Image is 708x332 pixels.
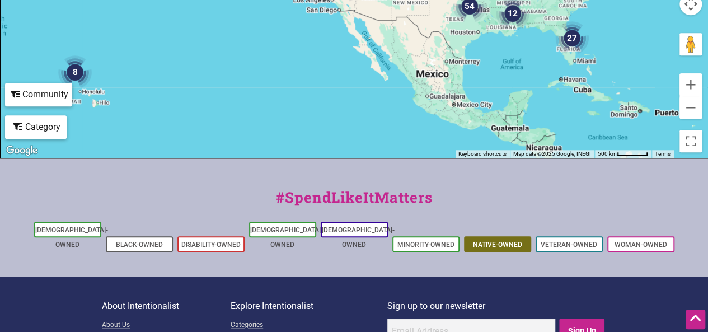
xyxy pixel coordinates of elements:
a: Minority-Owned [397,241,454,249]
span: 500 km [598,151,617,157]
a: [DEMOGRAPHIC_DATA]-Owned [322,226,395,249]
a: Disability-Owned [181,241,241,249]
a: Open this area in Google Maps (opens a new window) [3,143,40,158]
button: Drag Pegman onto the map to open Street View [679,33,702,55]
a: Native-Owned [473,241,522,249]
a: Veteran-Owned [541,241,597,249]
button: Toggle fullscreen view [679,129,702,153]
p: About Intentionalist [102,299,231,314]
p: Sign up to our newsletter [387,299,606,314]
div: Filter by Community [5,83,72,106]
a: Woman-Owned [615,241,667,249]
div: Scroll Back to Top [686,310,705,329]
button: Zoom out [679,96,702,119]
p: Explore Intentionalist [231,299,387,314]
div: 8 [58,55,92,89]
a: Terms (opens in new tab) [655,151,671,157]
div: Category [6,116,65,138]
button: Keyboard shortcuts [458,150,507,158]
button: Zoom in [679,73,702,96]
div: Filter by category [5,115,67,139]
a: Black-Owned [116,241,163,249]
a: [DEMOGRAPHIC_DATA]-Owned [250,226,323,249]
div: 27 [555,21,589,55]
img: Google [3,143,40,158]
button: Map Scale: 500 km per 52 pixels [594,150,651,158]
div: Community [6,84,71,105]
span: Map data ©2025 Google, INEGI [513,151,591,157]
a: [DEMOGRAPHIC_DATA]-Owned [35,226,108,249]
